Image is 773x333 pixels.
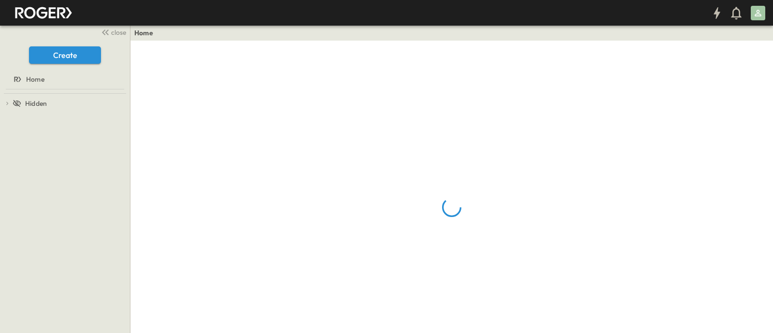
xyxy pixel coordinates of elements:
button: close [97,25,128,39]
a: Home [134,28,153,38]
button: Create [29,46,101,64]
nav: breadcrumbs [134,28,159,38]
span: close [111,28,126,37]
span: Hidden [25,99,47,108]
span: Home [26,74,44,84]
a: Home [2,72,126,86]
